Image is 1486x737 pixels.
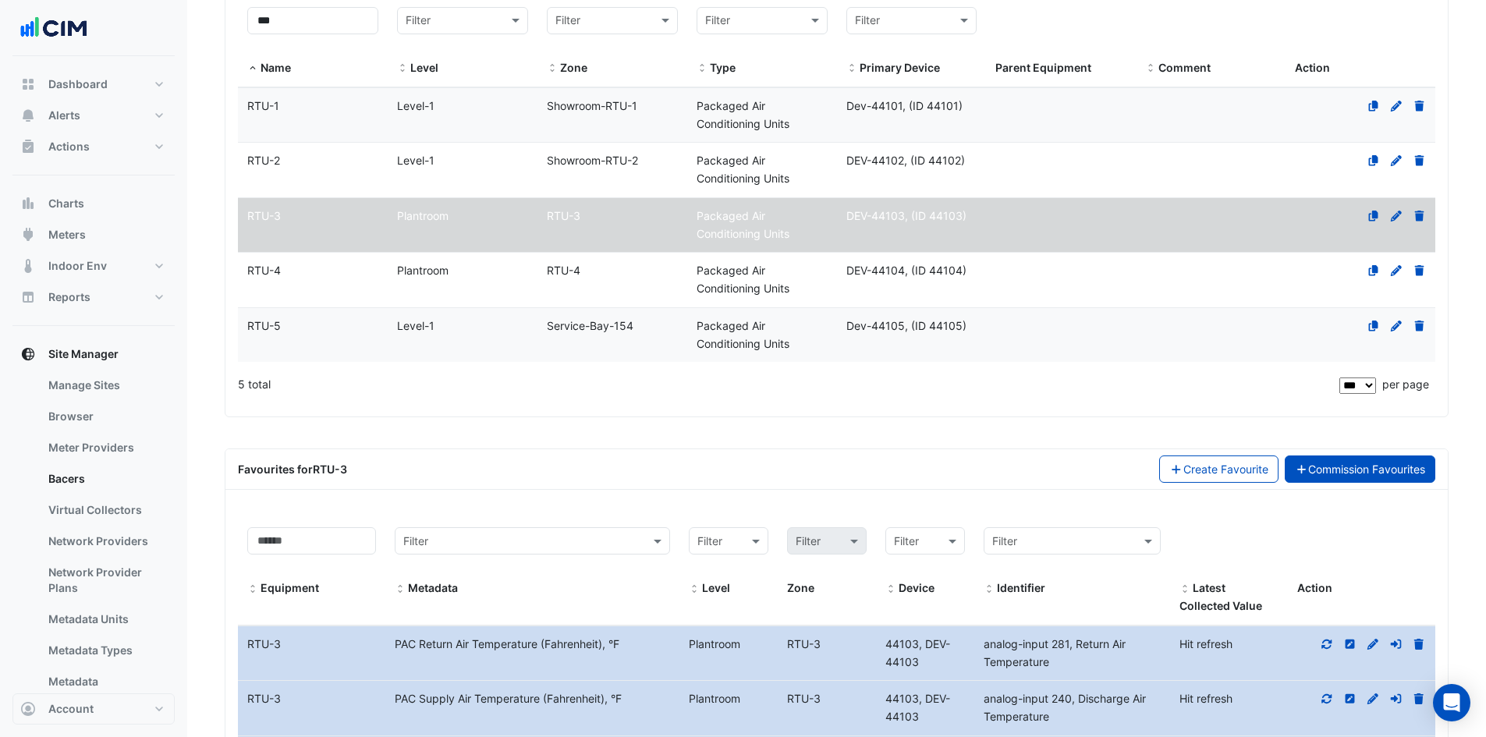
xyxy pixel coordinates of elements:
[778,527,876,555] div: Please select Filter first
[238,636,385,654] div: RTU-3
[1343,692,1357,705] a: Inline Edit
[36,494,175,526] a: Virtual Collectors
[48,108,80,123] span: Alerts
[997,581,1045,594] span: Identifier
[1413,264,1427,277] a: Delete
[1320,692,1334,705] a: Refresh
[1413,319,1427,332] a: Delete
[846,209,966,222] span: DEV-44103, (ID 44103)
[679,690,778,708] div: Plantroom
[1389,637,1403,650] a: Move to different equipment
[20,289,36,305] app-icon: Reports
[547,99,637,112] span: Showroom-RTU-1
[697,264,789,295] span: Packaged Air Conditioning Units
[1389,264,1403,277] a: Edit
[1389,209,1403,222] a: Edit
[846,62,857,75] span: Primary Device
[36,401,175,432] a: Browser
[48,289,90,305] span: Reports
[995,61,1091,74] span: Parent Equipment
[697,209,789,240] span: Packaged Air Conditioning Units
[247,62,258,75] span: Name
[12,188,175,219] button: Charts
[395,583,406,596] span: Metadata
[697,62,708,75] span: Type
[261,581,319,594] span: Equipment
[397,154,434,167] span: Level-1
[19,12,89,44] img: Company Logo
[36,370,175,401] a: Manage Sites
[702,581,730,594] span: Level
[1413,209,1427,222] a: Delete
[846,319,966,332] span: Dev-44105, (ID 44105)
[48,196,84,211] span: Charts
[12,282,175,313] button: Reports
[36,635,175,666] a: Metadata Types
[697,319,789,350] span: Packaged Air Conditioning Units
[1179,583,1190,596] span: Latest Collected Value
[313,462,347,476] strong: RTU-3
[1366,692,1380,705] a: Full Edit
[547,62,558,75] span: Zone
[697,99,789,130] span: Packaged Air Conditioning Units
[1389,99,1403,112] a: Edit
[1145,62,1156,75] span: Comment
[20,108,36,123] app-icon: Alerts
[697,154,789,185] span: Packaged Air Conditioning Units
[1343,637,1357,650] a: Inline Edit
[238,461,347,477] div: Favourites
[885,637,950,668] span: BACnet ID: 44103, Name: DEV-44103
[547,209,580,222] span: RTU-3
[1389,319,1403,332] a: Edit
[899,581,935,594] span: Device
[1285,455,1436,483] a: Commission Favourites
[247,99,279,112] span: RTU-1
[1413,99,1427,112] a: Delete
[238,365,1336,404] div: 5 total
[20,139,36,154] app-icon: Actions
[846,264,966,277] span: DEV-44104, (ID 44104)
[247,583,258,596] span: Equipment
[1367,264,1381,277] a: Clone Equipment
[397,62,408,75] span: Level
[1412,692,1426,705] a: Delete
[12,131,175,162] button: Actions
[984,583,995,596] span: Identifier
[261,61,291,74] span: Name
[778,636,876,654] div: RTU-3
[1433,684,1470,721] div: Open Intercom Messenger
[12,100,175,131] button: Alerts
[12,338,175,370] button: Site Manager
[547,264,580,277] span: RTU-4
[397,319,434,332] span: Level-1
[1367,99,1381,112] a: Clone Equipment
[410,61,438,74] span: Level
[20,76,36,92] app-icon: Dashboard
[12,693,175,725] button: Account
[860,61,940,74] span: Primary Device
[787,581,814,594] span: Zone
[1367,319,1381,332] a: Clone Equipment
[20,227,36,243] app-icon: Meters
[297,462,347,476] span: for
[1413,154,1427,167] a: Delete
[36,526,175,557] a: Network Providers
[1179,581,1262,612] span: Latest value collected and stored in history
[12,69,175,100] button: Dashboard
[385,636,679,654] div: PAC Return Air Temperature (Fahrenheit), °F
[408,581,458,594] span: Metadata
[984,692,1146,723] span: Identifier: analog-input 240, Name: Discharge Air Temperature
[1297,581,1332,594] span: Action
[885,692,950,723] span: BACnet ID: 44103, Name: DEV-44103
[689,583,700,596] span: Level and Zone
[48,701,94,717] span: Account
[1158,61,1211,74] span: Comment
[846,99,963,112] span: Dev-44101, (ID 44101)
[1389,154,1403,167] a: Edit
[846,154,965,167] span: DEV-44102, (ID 44102)
[1179,637,1232,650] span: Hit refresh
[12,219,175,250] button: Meters
[36,463,175,494] a: Bacers
[48,227,86,243] span: Meters
[397,264,449,277] span: Plantroom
